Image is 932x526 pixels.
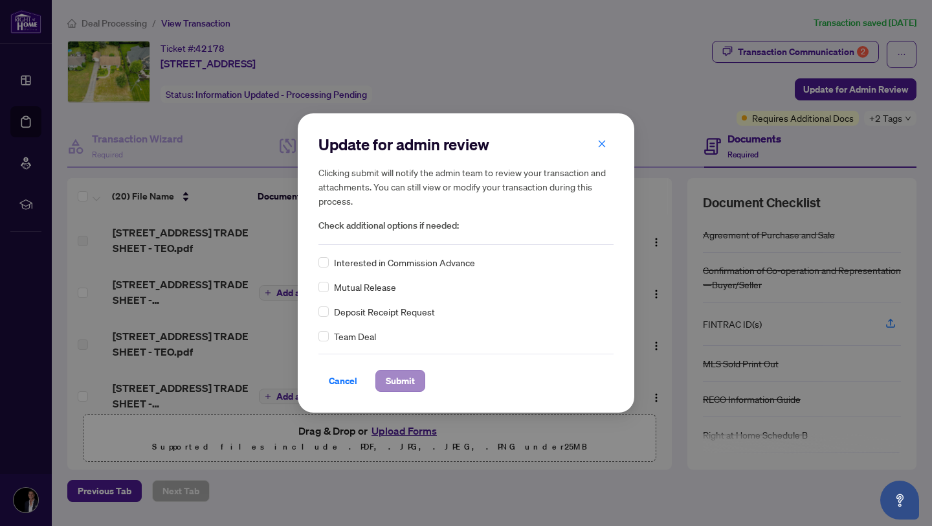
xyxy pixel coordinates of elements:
[880,481,919,520] button: Open asap
[334,255,475,269] span: Interested in Commission Advance
[318,165,614,208] h5: Clicking submit will notify the admin team to review your transaction and attachments. You can st...
[318,218,614,233] span: Check additional options if needed:
[597,139,606,148] span: close
[334,280,396,294] span: Mutual Release
[329,371,357,391] span: Cancel
[318,370,368,392] button: Cancel
[334,329,376,343] span: Team Deal
[375,370,425,392] button: Submit
[318,134,614,155] h2: Update for admin review
[334,304,435,319] span: Deposit Receipt Request
[386,371,415,391] span: Submit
